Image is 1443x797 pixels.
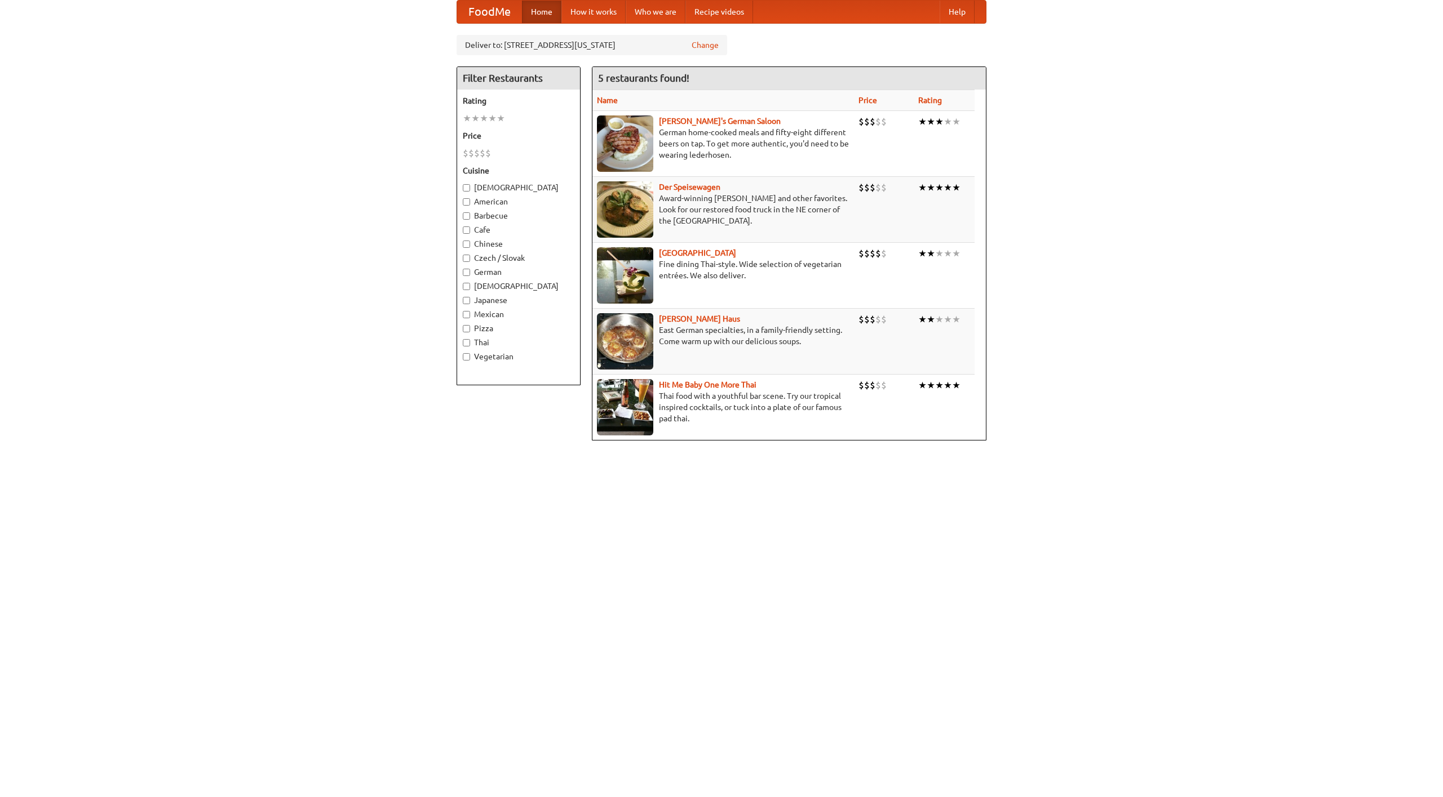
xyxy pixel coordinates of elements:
a: Change [692,39,719,51]
a: How it works [561,1,626,23]
li: ★ [952,115,960,128]
li: ★ [927,247,935,260]
li: ★ [944,313,952,326]
label: Barbecue [463,210,574,221]
a: Name [597,96,618,105]
input: Cafe [463,226,470,234]
div: Deliver to: [STREET_ADDRESS][US_STATE] [457,35,727,55]
a: Price [858,96,877,105]
li: $ [881,181,887,194]
input: Barbecue [463,212,470,220]
li: ★ [480,112,488,124]
li: ★ [918,247,927,260]
a: Rating [918,96,942,105]
li: $ [858,379,864,391]
li: $ [864,313,870,326]
input: Chinese [463,241,470,248]
li: ★ [927,115,935,128]
li: $ [864,181,870,194]
label: [DEMOGRAPHIC_DATA] [463,182,574,193]
li: $ [474,147,480,159]
li: $ [858,313,864,326]
label: Vegetarian [463,351,574,362]
li: $ [881,247,887,260]
input: [DEMOGRAPHIC_DATA] [463,283,470,290]
input: Czech / Slovak [463,255,470,262]
li: ★ [935,313,944,326]
label: Pizza [463,323,574,334]
label: Czech / Slovak [463,252,574,264]
input: Thai [463,339,470,346]
li: ★ [918,181,927,194]
li: $ [864,247,870,260]
a: [GEOGRAPHIC_DATA] [659,248,736,257]
a: Hit Me Baby One More Thai [659,380,756,389]
li: $ [864,115,870,128]
li: $ [875,115,881,128]
li: $ [858,247,864,260]
li: $ [881,379,887,391]
img: esthers.jpg [597,115,653,172]
input: [DEMOGRAPHIC_DATA] [463,184,470,192]
input: Pizza [463,325,470,332]
li: $ [480,147,485,159]
a: FoodMe [457,1,522,23]
li: $ [875,181,881,194]
img: satay.jpg [597,247,653,304]
li: $ [485,147,491,159]
li: $ [468,147,474,159]
a: Der Speisewagen [659,182,720,192]
h4: Filter Restaurants [457,67,580,90]
label: [DEMOGRAPHIC_DATA] [463,280,574,292]
img: babythai.jpg [597,379,653,435]
a: [PERSON_NAME] Haus [659,314,740,323]
li: ★ [488,112,497,124]
li: $ [881,115,887,128]
label: German [463,266,574,278]
li: ★ [918,115,927,128]
li: $ [858,115,864,128]
b: [PERSON_NAME]'s German Saloon [659,117,781,126]
li: $ [463,147,468,159]
li: ★ [497,112,505,124]
input: Vegetarian [463,353,470,360]
h5: Cuisine [463,165,574,176]
input: Mexican [463,311,470,318]
li: $ [875,379,881,391]
li: ★ [952,247,960,260]
img: speisewagen.jpg [597,181,653,238]
p: Fine dining Thai-style. Wide selection of vegetarian entrées. We also deliver. [597,259,849,281]
a: Help [940,1,975,23]
li: $ [875,247,881,260]
li: ★ [952,313,960,326]
label: Mexican [463,309,574,320]
input: Japanese [463,297,470,304]
li: ★ [944,115,952,128]
li: ★ [463,112,471,124]
li: ★ [952,379,960,391]
p: Thai food with a youthful bar scene. Try our tropical inspired cocktails, or tuck into a plate of... [597,390,849,424]
li: ★ [927,181,935,194]
li: $ [870,181,875,194]
li: $ [875,313,881,326]
li: ★ [935,247,944,260]
p: East German specialties, in a family-friendly setting. Come warm up with our delicious soups. [597,324,849,347]
a: Recipe videos [685,1,753,23]
li: $ [858,181,864,194]
li: ★ [935,379,944,391]
label: American [463,196,574,207]
h5: Price [463,130,574,141]
li: ★ [935,181,944,194]
li: $ [870,247,875,260]
li: ★ [944,379,952,391]
p: German home-cooked meals and fifty-eight different beers on tap. To get more authentic, you'd nee... [597,127,849,161]
li: $ [881,313,887,326]
li: $ [870,313,875,326]
li: ★ [927,313,935,326]
li: ★ [952,181,960,194]
li: ★ [471,112,480,124]
ng-pluralize: 5 restaurants found! [598,73,689,83]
